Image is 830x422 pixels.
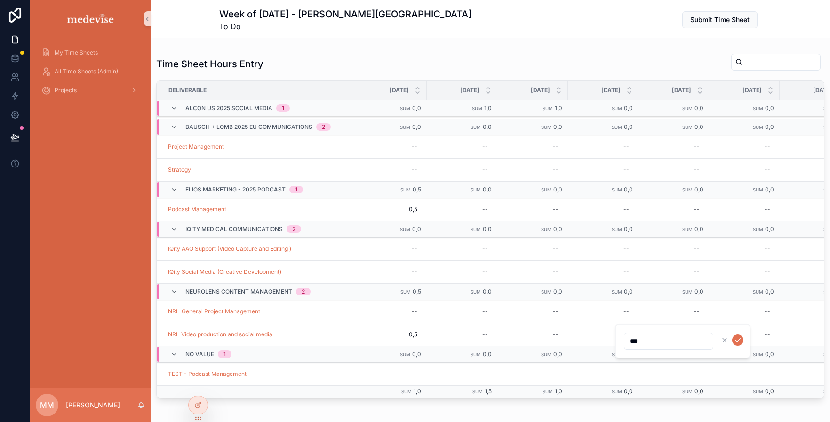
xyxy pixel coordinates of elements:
small: Sum [541,125,551,130]
span: No value [185,350,214,358]
div: -- [553,370,559,378]
span: 0,0 [694,123,703,130]
a: NRL-Video production and social media [168,331,272,338]
div: -- [765,143,770,151]
span: 0,0 [765,288,774,295]
small: Sum [471,352,481,357]
a: TEST - Podcast Management [168,370,247,378]
span: 0,0 [765,104,774,111]
span: [DATE] [531,87,550,94]
span: Projects [55,87,77,94]
span: 0,0 [553,123,562,130]
div: -- [623,143,629,151]
span: 0,0 [553,186,562,193]
span: All Time Sheets (Admin) [55,68,118,75]
span: 1,0 [555,388,562,395]
small: Sum [753,105,763,111]
a: Project Management [168,143,224,151]
span: 0,0 [483,123,492,130]
small: Sum [753,227,763,232]
div: -- [482,166,488,174]
span: 1,0 [555,104,562,111]
small: Sum [472,389,483,394]
div: -- [694,206,700,213]
span: IQity AAO Support (Video Capture and Editing ) [168,245,291,253]
small: Sum [682,105,693,111]
div: -- [623,370,629,378]
div: -- [623,245,629,253]
p: [PERSON_NAME] [66,400,120,410]
span: Neurolens Content Management [185,288,292,295]
small: Sum [753,389,763,394]
small: Sum [471,187,481,192]
div: -- [412,245,417,253]
span: 0,0 [483,186,492,193]
div: -- [412,166,417,174]
div: -- [623,206,629,213]
small: Sum [401,389,412,394]
small: Sum [612,389,622,394]
span: 0,0 [694,225,703,232]
span: 0,0 [694,186,703,193]
small: Sum [612,227,622,232]
div: -- [482,331,488,338]
div: -- [765,245,770,253]
div: -- [694,370,700,378]
span: 0,0 [624,186,633,193]
small: Sum [753,352,763,357]
span: 0,0 [412,123,421,130]
span: 0,0 [765,186,774,193]
small: Sum [682,125,693,130]
div: -- [482,308,488,315]
span: 1,0 [484,104,492,111]
span: Elios Marketing - 2025 Podcast [185,186,286,193]
div: -- [553,308,559,315]
span: 0,0 [412,104,421,111]
span: 0,0 [483,225,492,232]
div: -- [765,370,770,378]
span: [DATE] [742,87,762,94]
span: 1,0 [414,388,421,395]
small: Sum [400,125,410,130]
div: -- [482,268,488,276]
small: Sum [682,227,693,232]
span: 0,5 [366,206,417,213]
a: Podcast Management [168,206,226,213]
small: Sum [400,105,410,111]
span: Alcon US 2025 Social Media [185,104,272,112]
span: 0,0 [553,288,562,295]
span: [DATE] [390,87,409,94]
small: Sum [543,389,553,394]
span: 0,0 [483,288,492,295]
div: -- [412,370,417,378]
div: 2 [322,123,325,131]
span: 0,0 [694,288,703,295]
div: -- [765,206,770,213]
span: To Do [219,21,471,32]
small: Sum [400,227,410,232]
div: -- [694,268,700,276]
div: -- [765,268,770,276]
small: Sum [682,187,693,192]
a: NRL-General Project Management [168,308,260,315]
span: Deliverable [168,87,207,94]
div: -- [482,245,488,253]
span: 0,0 [483,350,492,358]
div: -- [412,308,417,315]
img: App logo [65,11,116,26]
div: -- [623,166,629,174]
small: Sum [541,352,551,357]
div: -- [482,370,488,378]
span: 0,0 [553,350,562,358]
a: Strategy [168,166,191,174]
button: Submit Time Sheet [682,11,758,28]
div: -- [694,166,700,174]
span: Bausch + Lomb 2025 EU Communications [185,123,312,131]
span: 0,0 [624,123,633,130]
a: Projects [36,82,145,99]
small: Sum [612,125,622,130]
span: MM [40,399,54,411]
